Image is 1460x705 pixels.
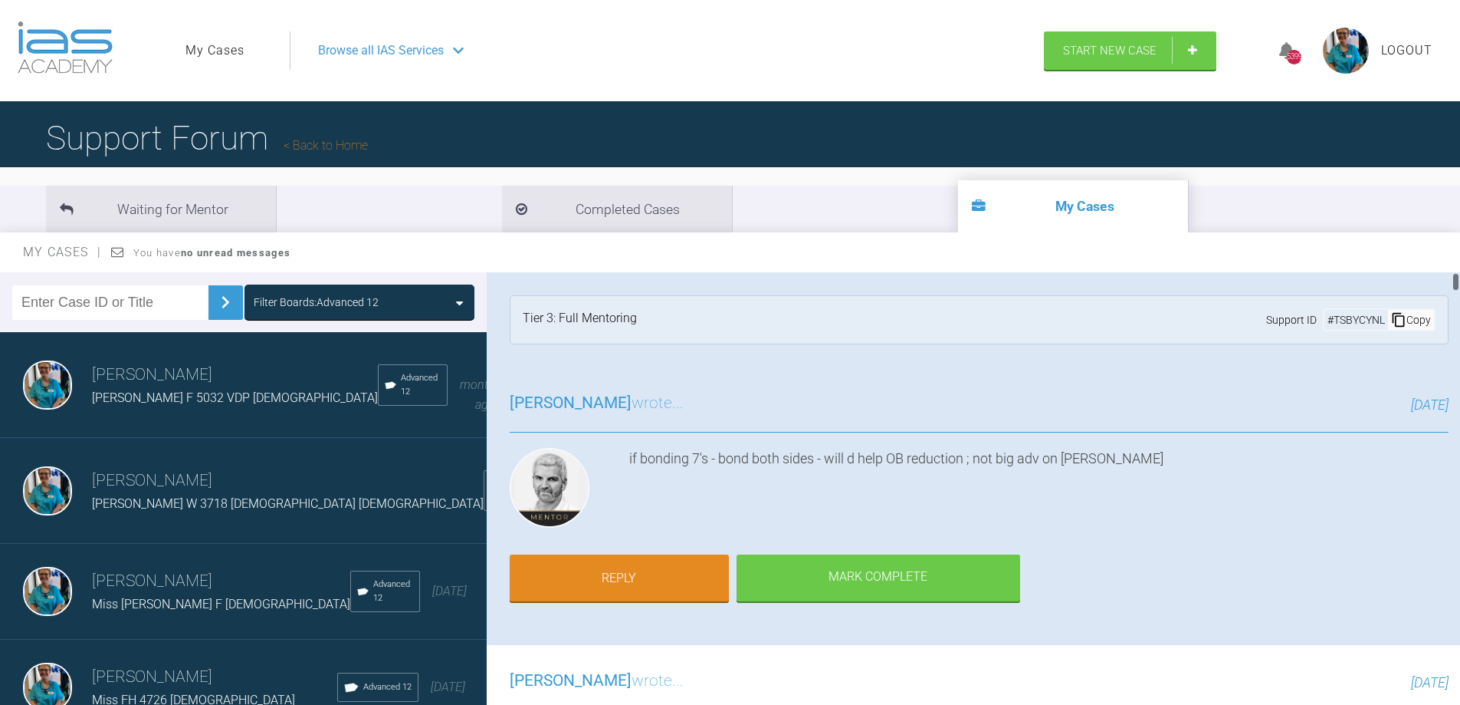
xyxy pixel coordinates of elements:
span: You have [133,247,290,259]
span: [DATE] [432,584,467,598]
div: Mark Complete [737,555,1020,602]
div: 5399 [1287,50,1301,64]
span: [DATE] [1411,674,1449,690]
span: Start New Case [1063,44,1157,58]
span: Advanced 12 [401,371,441,399]
a: Reply [510,555,729,602]
h1: Support Forum [46,111,368,165]
span: [DATE] [1411,397,1449,413]
h3: [PERSON_NAME] [92,568,350,595]
li: My Cases [958,180,1188,232]
span: Browse all IAS Services [318,41,444,61]
div: Filter Boards: Advanced 12 [254,294,379,311]
strong: no unread messages [181,247,290,259]
h3: [PERSON_NAME] [92,362,378,388]
span: Advanced 12 [373,578,413,605]
li: Completed Cases [502,186,732,232]
a: My Cases [185,41,244,61]
li: Waiting for Mentor [46,186,276,232]
img: Åsa Ulrika Linnea Feneley [23,361,72,410]
h3: [PERSON_NAME] [92,664,337,690]
img: logo-light.3e3ef733.png [18,21,113,74]
div: # TSBYCYNL [1324,311,1388,328]
a: Back to Home [284,138,368,153]
input: Enter Case ID or Title [12,285,208,320]
a: Logout [1381,41,1432,61]
h3: [PERSON_NAME] [92,468,484,494]
span: Advanced 12 [363,680,412,694]
span: Miss [PERSON_NAME] F [DEMOGRAPHIC_DATA] [92,597,350,611]
img: Åsa Ulrika Linnea Feneley [23,466,72,516]
span: [DATE] [431,680,465,694]
span: a month ago [460,357,495,411]
div: Tier 3: Full Mentoring [523,308,637,331]
span: My Cases [23,245,102,259]
span: Support ID [1266,311,1317,328]
img: chevronRight.28bd32b0.svg [213,290,238,315]
h3: wrote... [510,668,684,694]
span: [PERSON_NAME] W 3718 [DEMOGRAPHIC_DATA] [DEMOGRAPHIC_DATA] [92,496,484,511]
img: profile.png [1323,28,1369,74]
a: Start New Case [1044,31,1216,70]
span: [PERSON_NAME] [510,671,632,690]
span: [PERSON_NAME] F 5032 VDP [DEMOGRAPHIC_DATA] [92,390,378,405]
div: Copy [1388,310,1434,330]
span: [PERSON_NAME] [510,394,632,412]
div: if bonding 7's - bond both sides - will d help OB reduction ; not big adv on [PERSON_NAME] [629,448,1449,534]
img: Åsa Ulrika Linnea Feneley [23,567,72,616]
img: Ross Hobson [510,448,589,528]
h3: wrote... [510,390,684,417]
